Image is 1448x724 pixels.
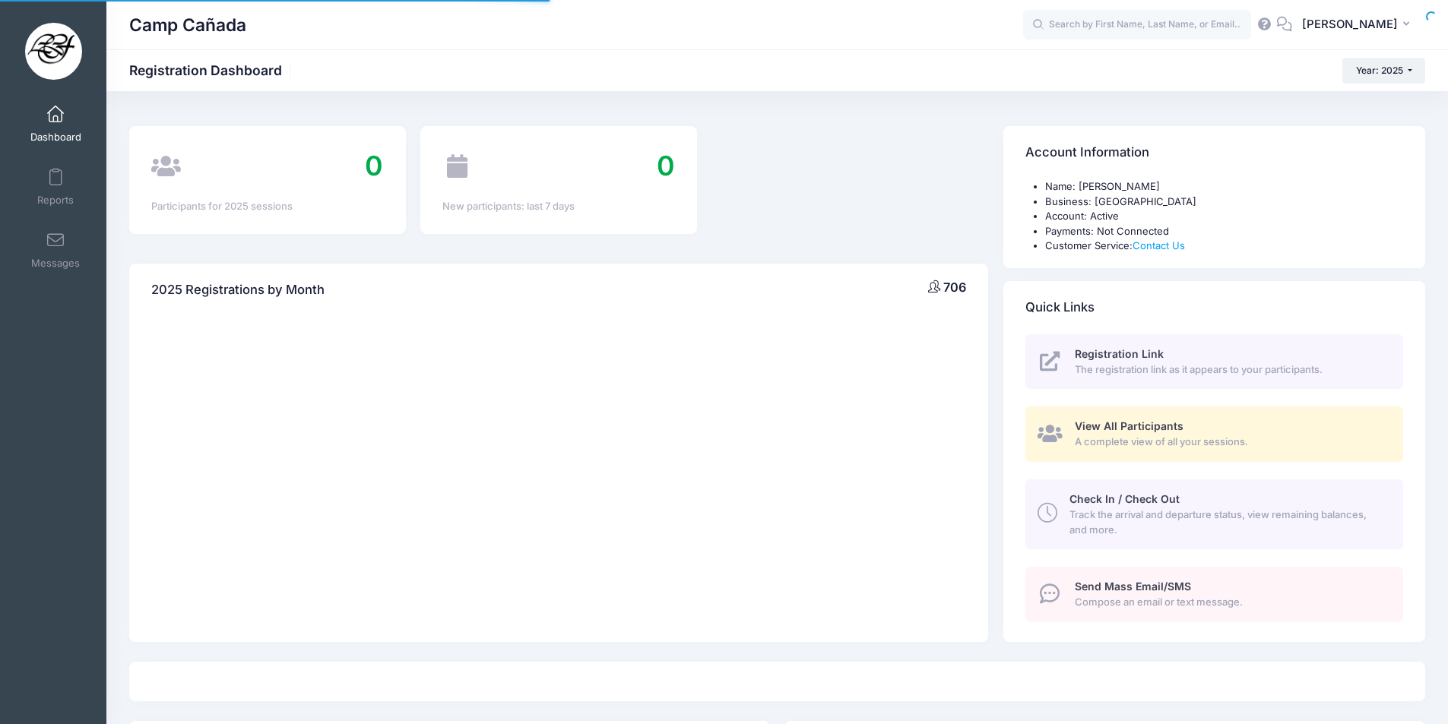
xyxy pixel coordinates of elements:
[1025,334,1403,390] a: Registration Link The registration link as it appears to your participants.
[25,23,82,80] img: Camp Cañada
[1045,224,1403,239] li: Payments: Not Connected
[1292,8,1425,43] button: [PERSON_NAME]
[20,160,92,213] a: Reports
[1069,492,1180,505] span: Check In / Check Out
[442,199,674,214] div: New participants: last 7 days
[1025,131,1149,175] h4: Account Information
[1025,406,1403,462] a: View All Participants A complete view of all your sessions.
[1342,58,1425,84] button: Year: 2025
[1075,595,1386,610] span: Compose an email or text message.
[1075,580,1191,593] span: Send Mass Email/SMS
[30,131,81,144] span: Dashboard
[1045,179,1403,194] li: Name: [PERSON_NAME]
[657,149,675,182] span: 0
[20,97,92,150] a: Dashboard
[20,223,92,277] a: Messages
[129,8,246,43] h1: Camp Cañada
[1025,567,1403,622] a: Send Mass Email/SMS Compose an email or text message.
[365,149,383,182] span: 0
[37,194,74,207] span: Reports
[1045,209,1403,224] li: Account: Active
[31,257,80,270] span: Messages
[943,280,966,295] span: 706
[151,268,325,311] h4: 2025 Registrations by Month
[1356,65,1403,76] span: Year: 2025
[1133,239,1185,251] a: Contact Us
[151,199,383,214] div: Participants for 2025 sessions
[1075,347,1164,360] span: Registration Link
[1045,194,1403,210] li: Business: [GEOGRAPHIC_DATA]
[1075,419,1183,432] span: View All Participants
[129,62,295,78] h1: Registration Dashboard
[1045,239,1403,254] li: Customer Service:
[1069,507,1386,537] span: Track the arrival and departure status, view remaining balances, and more.
[1302,16,1398,33] span: [PERSON_NAME]
[1075,435,1386,450] span: A complete view of all your sessions.
[1025,479,1403,549] a: Check In / Check Out Track the arrival and departure status, view remaining balances, and more.
[1025,286,1095,329] h4: Quick Links
[1075,362,1386,378] span: The registration link as it appears to your participants.
[1023,10,1251,40] input: Search by First Name, Last Name, or Email...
